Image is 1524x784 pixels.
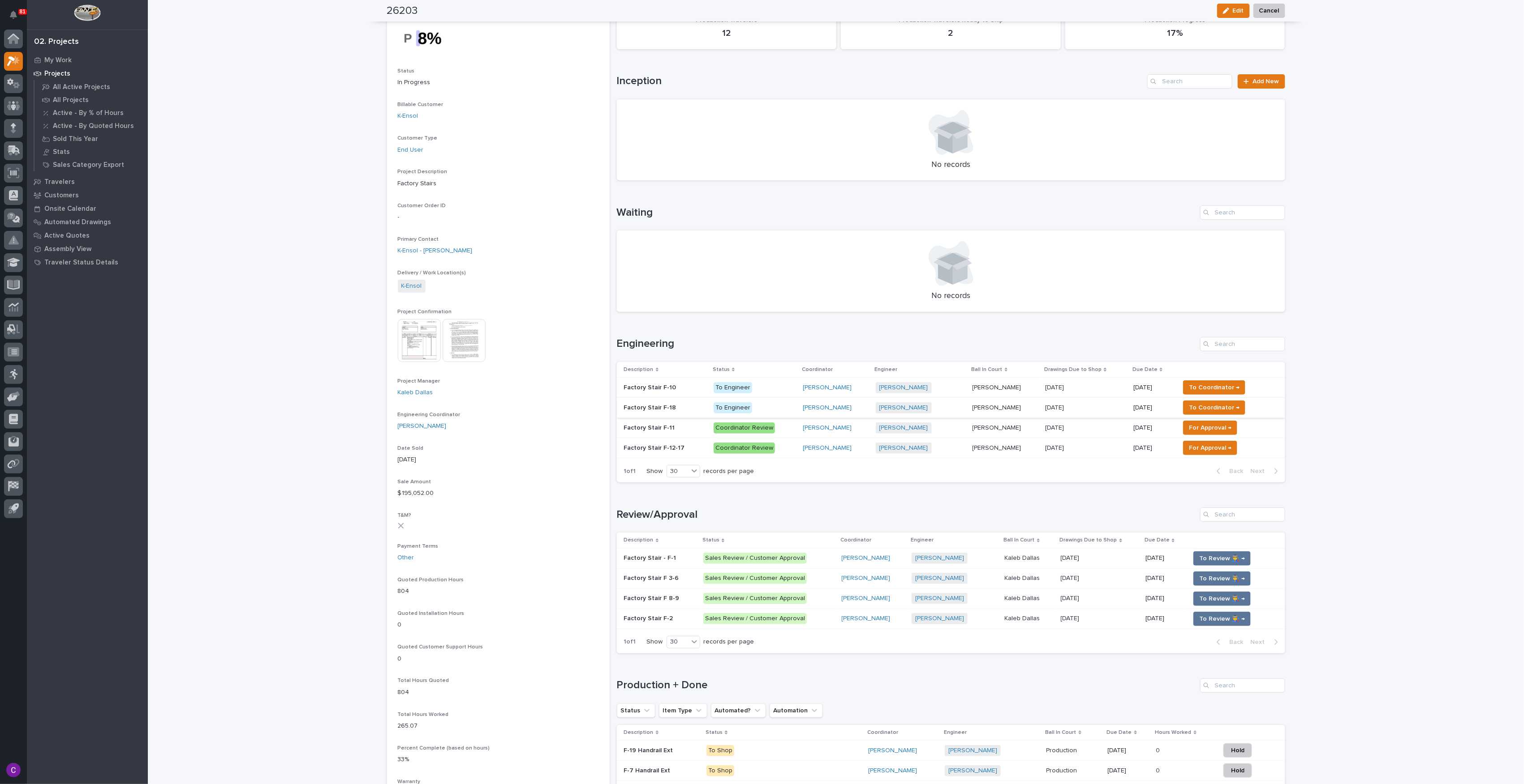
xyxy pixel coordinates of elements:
[617,568,1285,588] tr: Factory Stair F 3-6Factory Stair F 3-6 Sales Review / Customer Approval[PERSON_NAME] [PERSON_NAME...
[398,688,599,697] p: 804
[398,111,418,121] a: K-Ensol
[398,620,599,630] p: 0
[1224,467,1244,475] span: Back
[398,23,465,54] img: SI0pC39ruIlfA4v1wzcYiqDVfC0ckryDt8fWVNXAcVA
[1251,638,1270,646] span: Next
[398,544,439,549] span: Payment Terms
[875,365,898,375] p: Engineer
[696,17,758,23] span: Production Travelers
[1133,444,1172,452] p: [DATE]
[34,107,148,119] a: Active - By % of Hours
[706,745,734,756] div: To Shop
[1231,765,1244,776] span: Hold
[74,4,100,21] img: Workspace Logo
[34,37,79,47] div: 02. Projects
[34,145,148,158] a: Stats
[44,232,90,240] p: Active Quotes
[1133,424,1172,432] p: [DATE]
[1200,337,1285,351] div: Search
[1200,205,1285,220] input: Search
[1108,747,1149,754] p: [DATE]
[973,382,1023,392] p: [PERSON_NAME]
[1238,74,1285,89] a: Add New
[617,588,1285,609] tr: Factory Stair F 8-9Factory Stair F 8-9 Sales Review / Customer Approval[PERSON_NAME] [PERSON_NAME...
[973,422,1023,432] p: [PERSON_NAME]
[398,203,446,209] span: Customer Order ID
[1253,4,1285,18] button: Cancel
[842,595,891,602] a: [PERSON_NAME]
[27,202,148,215] a: Onsite Calendar
[1145,575,1183,582] p: [DATE]
[714,443,775,454] div: Coordinator Review
[1199,573,1245,584] span: To Review 👨‍🏭 →
[1005,573,1042,582] p: Kaleb Dallas
[879,424,928,432] a: [PERSON_NAME]
[1200,678,1285,693] div: Search
[624,382,678,392] p: Factory Stair F-10
[948,767,997,775] a: [PERSON_NAME]
[704,638,754,646] p: records per page
[398,611,465,616] span: Quoted Installation Hours
[398,78,599,87] p: In Progress
[617,703,655,718] button: Status
[617,378,1285,398] tr: Factory Stair F-10Factory Stair F-10 To Engineer[PERSON_NAME] [PERSON_NAME] [PERSON_NAME][PERSON_...
[398,513,412,518] span: T&M?
[1199,593,1245,604] span: To Review 👨‍🏭 →
[4,761,23,780] button: users-avatar
[879,384,928,392] a: [PERSON_NAME]
[667,637,689,647] div: 30
[972,365,1003,375] p: Ball In Court
[34,81,148,93] a: All Active Projects
[1061,593,1081,602] p: [DATE]
[617,508,1197,521] h1: Review/Approval
[44,56,72,64] p: My Work
[1193,571,1251,586] button: To Review 👨‍🏭 →
[1193,592,1251,606] button: To Review 👨‍🏭 →
[53,161,124,169] p: Sales Category Export
[398,136,438,141] span: Customer Type
[27,175,148,188] a: Travelers
[1045,443,1066,452] p: [DATE]
[1200,507,1285,522] input: Search
[703,573,807,584] div: Sales Review / Customer Approval
[1046,745,1079,754] p: Production
[617,418,1285,438] tr: Factory Stair F-11Factory Stair F-11 Coordinator Review[PERSON_NAME] [PERSON_NAME] [PERSON_NAME][...
[398,412,461,418] span: Engineering Coordinator
[398,169,448,175] span: Project Description
[1156,745,1162,754] p: 0
[398,479,431,485] span: Sale Amount
[27,53,148,67] a: My Work
[1189,422,1231,433] span: For Approval →
[398,388,433,397] a: Kaleb Dallas
[398,587,599,596] p: 804
[624,593,681,602] p: Factory Stair F 8-9
[770,703,823,718] button: Automation
[1107,728,1132,737] p: Due Date
[398,455,599,464] p: [DATE]
[868,767,917,775] a: [PERSON_NAME]
[1247,638,1285,646] button: Next
[1133,384,1172,392] p: [DATE]
[1199,614,1245,624] span: To Review 👨‍🏭 →
[879,404,928,412] a: [PERSON_NAME]
[53,148,70,156] p: Stats
[628,28,826,38] p: 12
[34,119,148,132] a: Active - By Quoted Hours
[868,747,917,754] a: [PERSON_NAME]
[617,609,1285,629] tr: Factory Stair F-2Factory Stair F-2 Sales Review / Customer Approval[PERSON_NAME] [PERSON_NAME] Ka...
[703,593,807,604] div: Sales Review / Customer Approval
[53,122,134,130] p: Active - By Quoted Hours
[944,728,967,737] p: Engineer
[1193,551,1251,566] button: To Review 👨‍🏭 →
[398,755,599,764] p: 33%
[44,205,96,213] p: Onsite Calendar
[44,259,118,267] p: Traveler Status Details
[624,535,654,545] p: Description
[398,237,439,242] span: Primary Contact
[398,489,599,498] p: $ 195,052.00
[1183,441,1237,455] button: For Approval →
[713,365,730,375] p: Status
[915,595,964,602] a: [PERSON_NAME]
[398,446,424,451] span: Date Sold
